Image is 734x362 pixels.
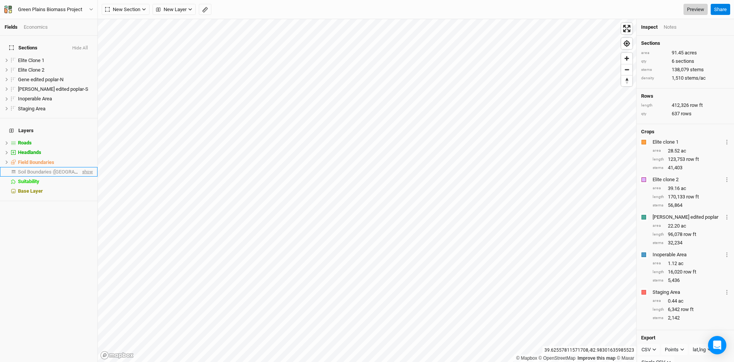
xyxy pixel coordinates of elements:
div: Gene edited poplar-S [18,86,93,92]
span: stems [690,66,704,73]
span: row ft [681,306,693,313]
span: row ft [684,269,696,275]
a: Mapbox [516,355,537,361]
div: Elite Clone 2 [18,67,93,73]
div: Field Boundaries [18,159,93,165]
div: length [653,157,664,162]
div: stems [653,315,664,321]
div: Gene edited poplar-N [18,77,93,83]
div: area [653,223,664,229]
div: 56,864 [653,202,729,209]
div: 637 [641,110,729,117]
button: Zoom in [621,53,632,64]
button: Crop Usage [724,138,729,146]
div: qty [641,59,668,64]
a: Preview [684,4,708,15]
h4: Crops [641,129,654,135]
span: Base Layer [18,188,43,194]
div: 6,342 [653,306,729,313]
div: 96,078 [653,231,729,238]
span: row ft [686,156,699,163]
div: Gene edited poplar [653,214,723,221]
div: area [653,298,664,304]
div: Soil Boundaries (US) [18,169,81,175]
div: density [641,75,668,81]
button: Crop Usage [724,175,729,184]
h4: Layers [5,123,93,138]
span: row ft [686,193,699,200]
button: Enter fullscreen [621,23,632,34]
div: 39.16 [653,185,729,192]
div: stems [653,203,664,208]
button: Zoom out [621,64,632,75]
button: Hide All [72,46,88,51]
a: Mapbox logo [100,351,134,360]
div: 28.52 [653,147,729,154]
div: Suitability [18,179,93,185]
div: stems [653,278,664,283]
div: 138,079 [641,66,729,73]
span: ac [678,298,684,305]
div: 170,133 [653,193,729,200]
span: row ft [690,102,703,109]
div: 22.20 [653,223,729,229]
div: 1,510 [641,75,729,82]
button: Green Plains Biomass Project [4,5,94,14]
div: stems [653,165,664,171]
button: lat,lng [689,344,715,355]
div: length [653,232,664,238]
span: Roads [18,140,32,146]
canvas: Map [98,19,636,362]
button: Find my location [621,38,632,49]
h4: Sections [641,40,729,46]
div: length [641,103,668,108]
div: Inoperable Area [653,251,723,258]
button: Points [661,344,688,355]
span: sections [676,58,694,65]
div: 39.62557811571708 , -82.98301635985523 [542,346,636,354]
a: Improve this map [578,355,615,361]
div: length [653,194,664,200]
span: New Section [105,6,140,13]
div: 32,234 [653,239,729,246]
span: New Layer [156,6,187,13]
div: qty [641,111,668,117]
div: Open Intercom Messenger [708,336,726,354]
span: Headlands [18,149,41,155]
div: Staging Area [18,106,93,112]
button: Crop Usage [724,288,729,296]
a: OpenStreetMap [539,355,576,361]
span: Staging Area [18,106,45,111]
h4: Rows [641,93,729,99]
div: length [653,269,664,275]
span: ac [681,223,686,229]
a: Fields [5,24,18,30]
span: Soil Boundaries ([GEOGRAPHIC_DATA]) [18,169,103,175]
div: 6 [641,58,729,65]
div: 1.12 [653,260,729,267]
button: Reset bearing to north [621,75,632,86]
span: Elite Clone 2 [18,67,44,73]
button: Shortcut: M [199,4,211,15]
div: 412,326 [641,102,729,109]
h4: Export [641,335,729,341]
div: Green Plains Biomass Project [18,6,82,13]
div: length [653,307,664,313]
div: CSV [641,346,651,354]
div: 2,142 [653,314,729,321]
span: [PERSON_NAME] edited poplar-S [18,86,88,92]
div: 0.44 [653,298,729,305]
span: ac [681,185,686,192]
div: 5,436 [653,277,729,284]
div: Notes [664,24,677,31]
span: ac [681,147,686,154]
span: Gene edited poplar-N [18,77,63,82]
div: area [641,50,668,56]
button: New Section [102,4,149,15]
div: 91.45 [641,49,729,56]
div: Headlands [18,149,93,156]
span: stems/ac [685,75,706,82]
div: Economics [24,24,48,31]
